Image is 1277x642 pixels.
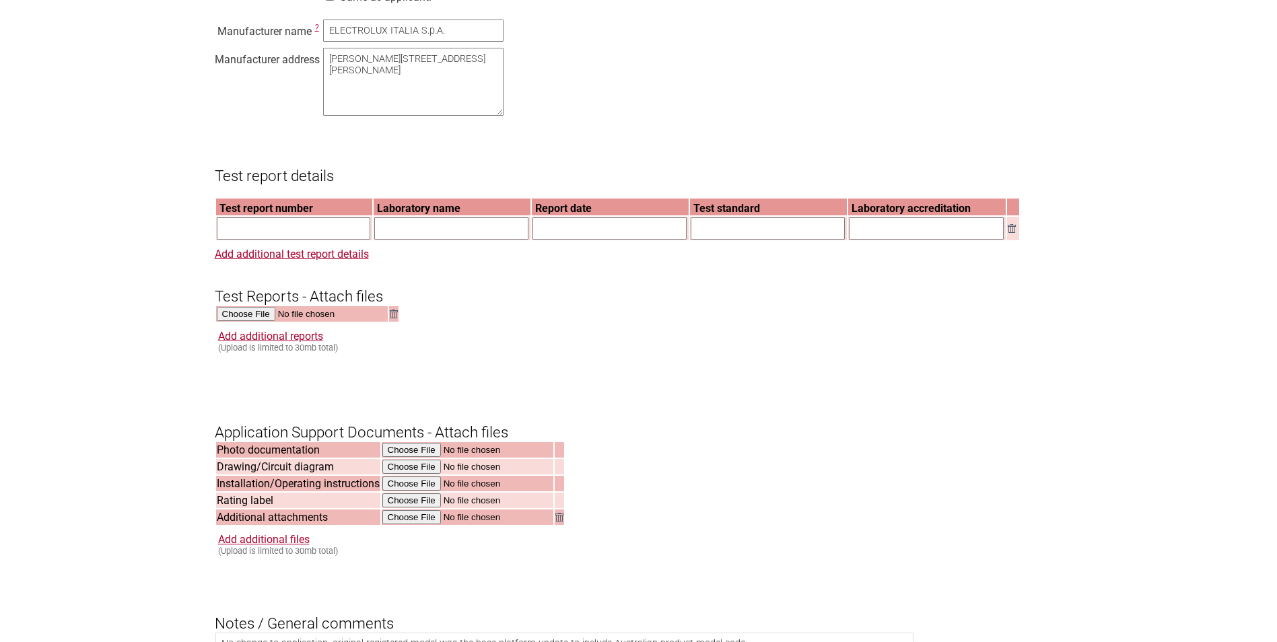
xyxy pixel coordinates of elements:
[216,442,380,458] td: Photo documentation
[374,199,530,215] th: Laboratory name
[215,50,316,63] div: Manufacturer address
[1008,224,1016,233] img: Remove
[216,493,380,508] td: Rating label
[216,476,380,491] td: Installation/Operating instructions
[848,199,1006,215] th: Laboratory accreditation
[216,459,380,474] td: Drawing/Circuit diagram
[216,199,373,215] th: Test report number
[555,513,563,522] img: Remove
[218,330,323,343] a: Add additional reports
[218,343,338,353] small: (Upload is limited to 30mb total)
[215,401,1063,441] h3: Application Support Documents - Attach files
[315,23,319,32] span: This is the name of the manufacturer of the electrical product to be approved.
[532,199,689,215] th: Report date
[218,546,338,556] small: (Upload is limited to 30mb total)
[215,144,1063,184] h3: Test report details
[218,533,310,546] a: Add additional files
[215,592,1063,632] h3: Notes / General comments
[215,248,369,260] a: Add additional test report details
[690,199,847,215] th: Test standard
[215,264,1063,305] h3: Test Reports - Attach files
[390,310,398,318] img: Remove
[216,509,380,525] td: Additional attachments
[215,22,316,35] div: Manufacturer name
